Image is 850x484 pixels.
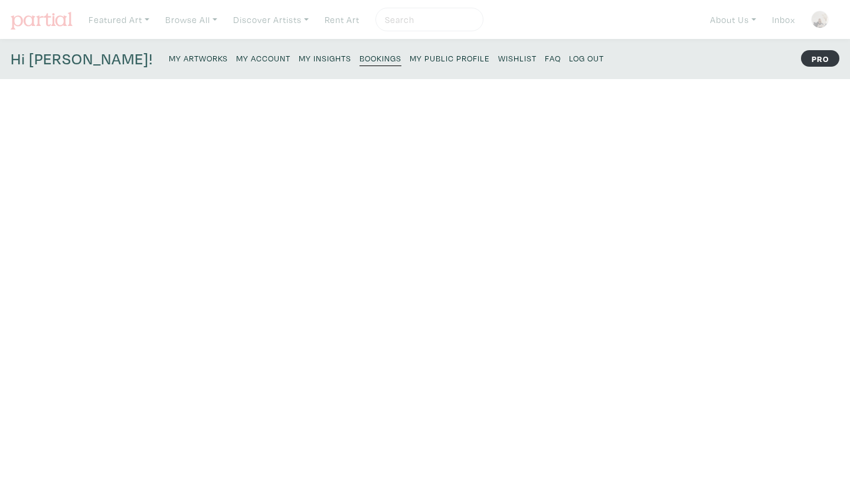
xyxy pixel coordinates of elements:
[236,53,290,64] small: My Account
[359,53,401,64] small: Bookings
[569,53,604,64] small: Log Out
[410,50,490,66] a: My Public Profile
[384,12,472,27] input: Search
[498,50,537,66] a: Wishlist
[545,50,561,66] a: FAQ
[299,50,351,66] a: My Insights
[169,50,228,66] a: My Artworks
[545,53,561,64] small: FAQ
[11,50,153,68] h4: Hi [PERSON_NAME]!
[569,50,604,66] a: Log Out
[160,8,223,32] a: Browse All
[767,8,800,32] a: Inbox
[498,53,537,64] small: Wishlist
[169,53,228,64] small: My Artworks
[801,50,839,67] strong: PRO
[811,11,829,28] img: phpThumb.php
[228,8,314,32] a: Discover Artists
[299,53,351,64] small: My Insights
[705,8,761,32] a: About Us
[319,8,365,32] a: Rent Art
[83,8,155,32] a: Featured Art
[359,50,401,66] a: Bookings
[410,53,490,64] small: My Public Profile
[236,50,290,66] a: My Account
